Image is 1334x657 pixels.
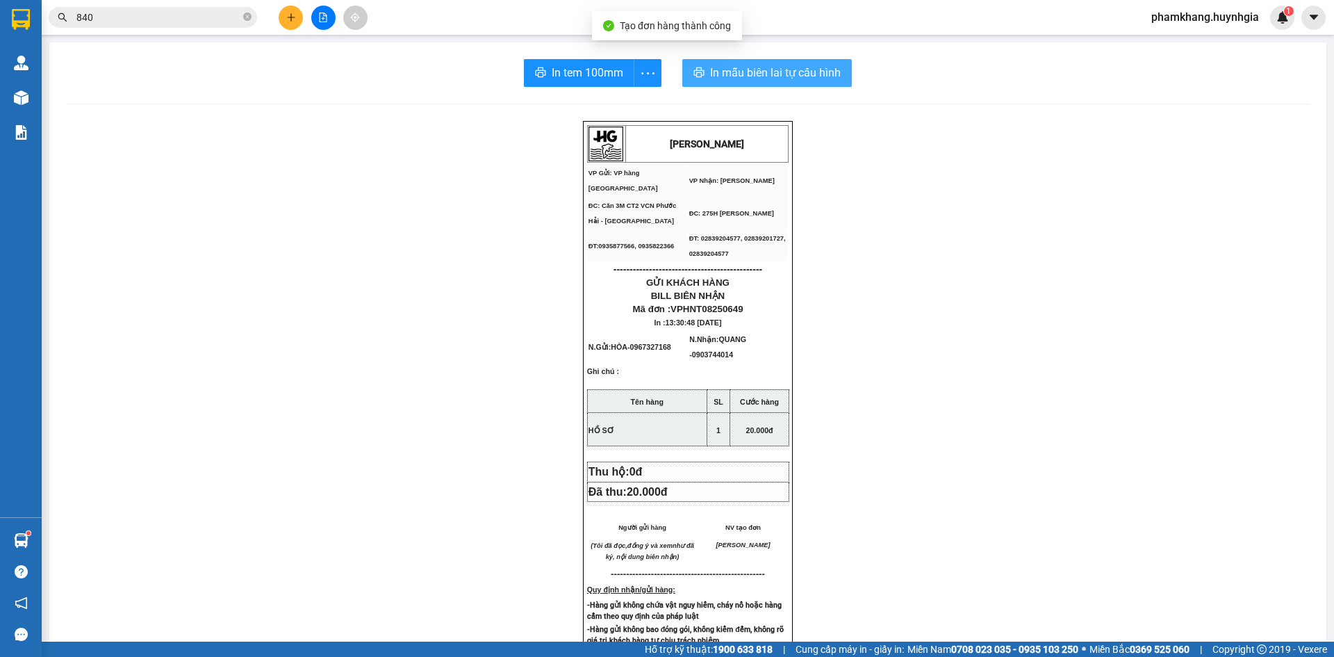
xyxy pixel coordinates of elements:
[15,628,28,641] span: message
[1257,644,1267,654] span: copyright
[12,9,30,30] img: logo-vxr
[12,45,153,62] div: CƯỜNG
[243,11,252,24] span: close-circle
[12,12,153,45] div: VP hàng [GEOGRAPHIC_DATA]
[58,13,67,22] span: search
[651,291,725,301] span: BILL BIÊN NHẬN
[618,524,666,531] span: Người gửi hàng
[588,426,614,435] span: HỒ SƠ
[76,10,240,25] input: Tìm tên, số ĐT hoặc mã đơn
[343,6,368,30] button: aim
[620,569,765,579] span: -----------------------------------------------
[620,20,731,31] span: Tạo đơn hàng thành công
[588,486,668,498] span: Đã thu:
[693,67,705,80] span: printer
[606,542,694,560] em: như đã ký, nội dung biên nhận)
[591,542,673,549] em: (Tôi đã đọc,đồng ý và xem
[716,542,770,549] span: [PERSON_NAME]
[631,398,664,406] strong: Tên hàng
[1140,8,1270,26] span: phamkhang.huynhgia
[1276,11,1289,24] img: icon-new-feature
[692,350,733,359] span: 0903744014
[163,45,260,65] div: 0908555985
[646,277,730,288] span: GỬI KHÁCH HÀNG
[670,138,744,149] strong: [PERSON_NAME]
[603,20,614,31] span: check-circle
[710,64,841,81] span: In mẫu biên lai tự cấu hình
[12,62,153,81] div: 0369107938
[524,59,634,87] button: printerIn tem 100mm
[689,177,775,184] span: VP Nhận: [PERSON_NAME]
[632,304,743,314] span: Mã đơn :
[629,466,643,478] span: 0đ
[311,6,336,30] button: file-add
[907,642,1078,657] span: Miền Nam
[14,533,28,548] img: warehouse-icon
[689,210,774,217] span: ĐC: 275H [PERSON_NAME]
[535,67,546,80] span: printer
[716,426,720,435] span: 1
[654,318,722,327] span: In :
[783,642,785,657] span: |
[1308,11,1320,24] span: caret-down
[163,12,260,29] div: Quận 5
[1089,642,1189,657] span: Miền Bắc
[350,13,360,22] span: aim
[645,642,773,657] span: Hỗ trợ kỹ thuật:
[587,585,675,594] strong: Quy định nhận/gửi hàng:
[634,59,661,87] button: more
[1284,6,1294,16] sup: 1
[15,565,28,578] span: question-circle
[689,235,786,257] span: ĐT: 02839204577, 02839201727, 02839204577
[587,625,784,645] strong: -Hàng gửi không bao đóng gói, không kiểm đếm, không rõ giá trị khách hàng tự chịu trách nhiệm
[588,127,623,161] img: logo
[286,13,296,22] span: plus
[1130,644,1189,655] strong: 0369 525 060
[14,56,28,70] img: warehouse-icon
[713,644,773,655] strong: 1900 633 818
[611,343,627,351] span: HÒA
[1200,642,1202,657] span: |
[1082,647,1086,652] span: ⚪️
[682,59,852,87] button: printerIn mẫu biên lai tự cấu hình
[627,486,668,498] span: 20.000đ
[15,597,28,610] span: notification
[740,398,779,406] strong: Cước hàng
[725,524,761,531] span: NV tạo đơn
[689,335,746,359] span: QUANG -
[611,569,620,579] span: ---
[1301,6,1326,30] button: caret-down
[670,304,743,314] span: VPHNT08250649
[318,13,328,22] span: file-add
[630,343,671,351] span: 0967327168
[14,90,28,105] img: warehouse-icon
[163,13,196,28] span: Nhận:
[587,601,782,621] strong: -Hàng gửi không chứa vật nguy hiểm, cháy nổ hoặc hàng cấm theo quy định của pháp luật
[666,318,722,327] span: 13:30:48 [DATE]
[14,125,28,140] img: solution-icon
[163,29,260,45] div: SA
[746,426,773,435] span: 20.000đ
[627,343,671,351] span: -
[587,367,619,387] span: Ghi chú :
[614,263,762,275] span: ----------------------------------------------
[714,398,723,406] strong: SL
[1286,6,1291,16] span: 1
[634,65,661,82] span: more
[796,642,904,657] span: Cung cấp máy in - giấy in:
[588,466,648,478] span: Thu hộ:
[951,644,1078,655] strong: 0708 023 035 - 0935 103 250
[588,202,677,225] span: ĐC: Căn 3M CT2 VCN Phước Hải - [GEOGRAPHIC_DATA]
[160,90,190,122] span: Chưa thu :
[588,243,674,250] span: ĐT:0935877566, 0935822366
[160,90,261,124] div: 30.000
[26,531,31,535] sup: 1
[12,13,33,28] span: Gửi:
[689,335,746,359] span: N.Nhận:
[552,64,623,81] span: In tem 100mm
[279,6,303,30] button: plus
[243,13,252,21] span: close-circle
[588,170,658,192] span: VP Gửi: VP hàng [GEOGRAPHIC_DATA]
[588,343,671,351] span: N.Gửi:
